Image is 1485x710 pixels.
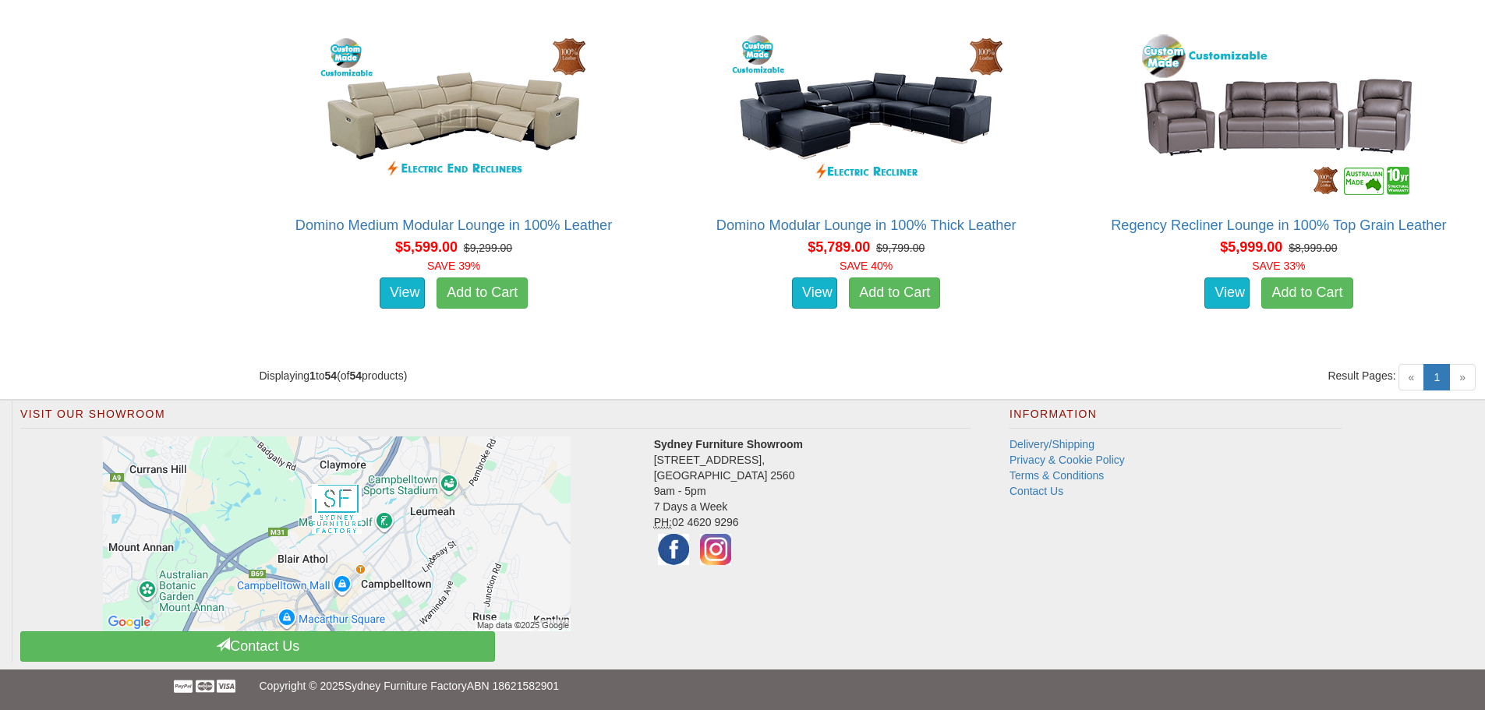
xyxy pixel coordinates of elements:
a: Click to activate map [32,436,642,631]
span: $5,789.00 [808,239,870,255]
font: SAVE 40% [840,260,893,272]
img: Facebook [654,530,693,569]
a: Add to Cart [437,277,528,309]
a: Add to Cart [1261,277,1352,309]
div: Displaying to (of products) [247,368,866,383]
a: 1 [1423,364,1450,390]
a: Contact Us [1009,485,1063,497]
span: $5,599.00 [395,239,458,255]
a: Terms & Conditions [1009,469,1104,482]
span: $5,999.00 [1220,239,1282,255]
a: Delivery/Shipping [1009,438,1094,450]
abbr: Phone [654,516,672,529]
strong: Sydney Furniture Showroom [654,438,803,450]
a: Privacy & Cookie Policy [1009,454,1125,466]
img: Regency Recliner Lounge in 100% Top Grain Leather [1138,30,1419,202]
a: View [792,277,837,309]
del: $9,299.00 [464,242,512,254]
h2: Information [1009,408,1342,429]
del: $9,799.00 [876,242,925,254]
strong: 54 [325,369,338,382]
a: Domino Modular Lounge in 100% Thick Leather [716,217,1017,233]
a: Contact Us [20,631,495,662]
a: Sydney Furniture Factory [345,680,467,692]
a: Add to Cart [849,277,940,309]
span: » [1449,364,1476,390]
h2: Visit Our Showroom [20,408,971,429]
a: View [380,277,425,309]
strong: 1 [309,369,316,382]
img: Domino Modular Lounge in 100% Thick Leather [726,30,1006,202]
strong: 54 [349,369,362,382]
del: $8,999.00 [1289,242,1337,254]
img: Instagram [696,530,735,569]
img: Click to activate map [103,436,571,631]
img: Domino Medium Modular Lounge in 100% Leather [313,30,594,202]
p: Copyright © 2025 ABN 18621582901 [259,669,1225,702]
a: Regency Recliner Lounge in 100% Top Grain Leather [1111,217,1446,233]
a: View [1204,277,1250,309]
a: Domino Medium Modular Lounge in 100% Leather [295,217,612,233]
span: Result Pages: [1328,368,1395,383]
span: « [1398,364,1425,390]
font: SAVE 33% [1252,260,1305,272]
font: SAVE 39% [427,260,480,272]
